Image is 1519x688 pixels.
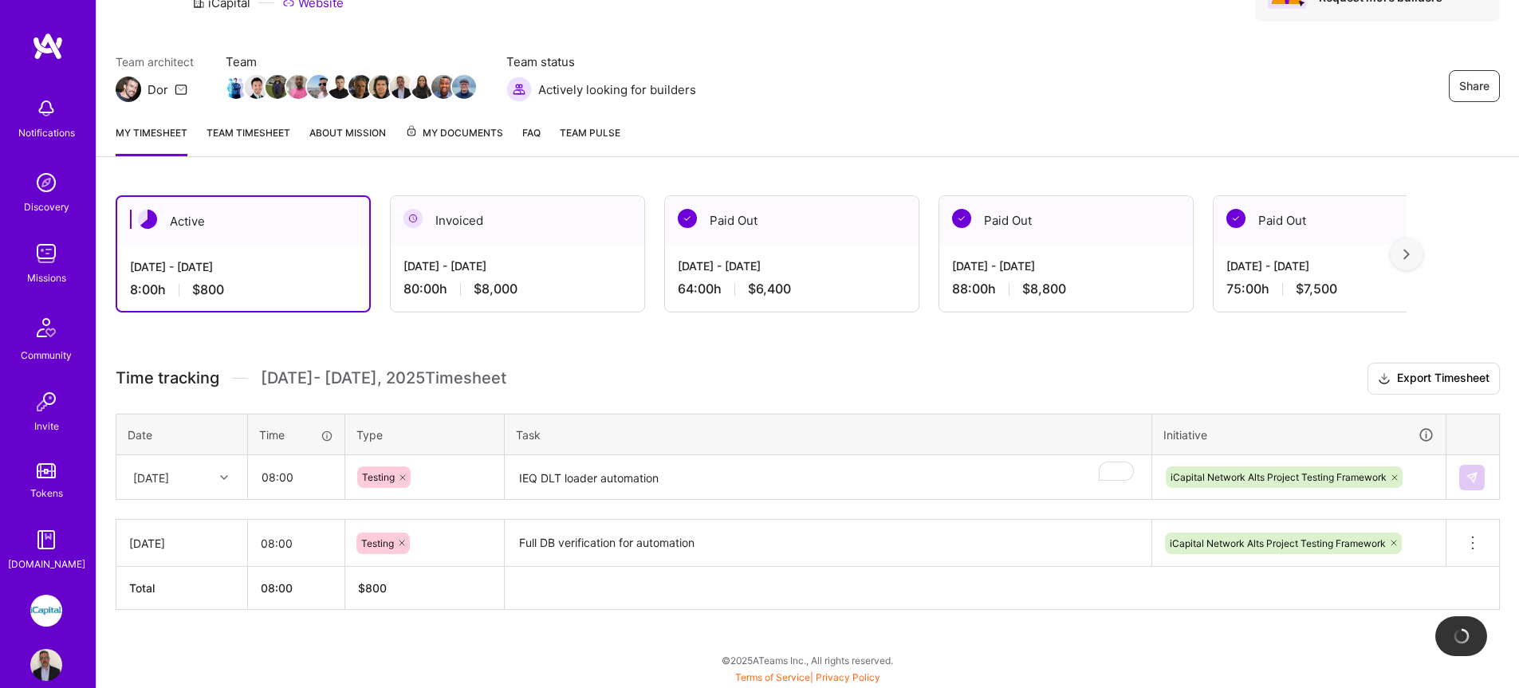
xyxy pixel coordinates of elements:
[1403,249,1410,260] img: right
[133,469,169,486] div: [DATE]
[30,524,62,556] img: guide book
[403,258,632,274] div: [DATE] - [DATE]
[192,281,224,298] span: $800
[454,73,474,100] a: Team Member Avatar
[18,124,75,141] div: Notifications
[21,347,72,364] div: Community
[358,581,387,595] span: $ 800
[1022,281,1066,297] span: $8,800
[735,671,880,683] span: |
[1214,196,1467,245] div: Paid Out
[207,124,290,156] a: Team timesheet
[328,75,352,99] img: Team Member Avatar
[433,73,454,100] a: Team Member Avatar
[8,556,85,572] div: [DOMAIN_NAME]
[26,595,66,627] a: iCapital: Building an Alternative Investment Marketplace
[405,124,503,142] span: My Documents
[245,75,269,99] img: Team Member Avatar
[286,75,310,99] img: Team Member Avatar
[1466,471,1478,484] img: Submit
[226,73,246,100] a: Team Member Avatar
[348,75,372,99] img: Team Member Avatar
[220,474,228,482] i: icon Chevron
[403,209,423,228] img: Invoiced
[392,73,412,100] a: Team Member Avatar
[116,368,219,388] span: Time tracking
[30,167,62,199] img: discovery
[560,124,620,156] a: Team Pulse
[411,75,435,99] img: Team Member Avatar
[138,210,157,229] img: Active
[130,258,356,275] div: [DATE] - [DATE]
[30,238,62,269] img: teamwork
[345,414,505,455] th: Type
[952,258,1180,274] div: [DATE] - [DATE]
[261,368,506,388] span: [DATE] - [DATE] , 2025 Timesheet
[390,75,414,99] img: Team Member Avatar
[1171,471,1387,483] span: iCapital Network Alts Project Testing Framework
[1459,78,1489,94] span: Share
[362,471,395,483] span: Testing
[224,75,248,99] img: Team Member Avatar
[30,595,62,627] img: iCapital: Building an Alternative Investment Marketplace
[1459,465,1486,490] div: null
[952,281,1180,297] div: 88:00 h
[27,309,65,347] img: Community
[1226,281,1454,297] div: 75:00 h
[288,73,309,100] a: Team Member Avatar
[361,537,394,549] span: Testing
[30,386,62,418] img: Invite
[1367,363,1500,395] button: Export Timesheet
[1296,281,1337,297] span: $7,500
[34,418,59,434] div: Invite
[735,671,810,683] a: Terms of Service
[266,75,289,99] img: Team Member Avatar
[116,124,187,156] a: My timesheet
[26,649,66,681] a: User Avatar
[560,127,620,139] span: Team Pulse
[1226,209,1246,228] img: Paid Out
[1378,371,1391,387] i: icon Download
[506,77,532,102] img: Actively looking for builders
[1163,426,1434,444] div: Initiative
[226,53,474,70] span: Team
[952,209,971,228] img: Paid Out
[939,196,1193,245] div: Paid Out
[678,209,697,228] img: Paid Out
[32,32,64,61] img: logo
[1170,537,1386,549] span: iCapital Network Alts Project Testing Framework
[249,456,344,498] input: HH:MM
[505,414,1152,455] th: Task
[248,522,344,564] input: HH:MM
[309,73,329,100] a: Team Member Avatar
[748,281,791,297] span: $6,400
[246,73,267,100] a: Team Member Avatar
[431,75,455,99] img: Team Member Avatar
[405,124,503,156] a: My Documents
[522,124,541,156] a: FAQ
[30,649,62,681] img: User Avatar
[30,485,63,501] div: Tokens
[506,521,1150,565] textarea: Full DB verification for automation
[816,671,880,683] a: Privacy Policy
[248,567,345,610] th: 08:00
[129,535,234,552] div: [DATE]
[309,124,386,156] a: About Mission
[37,463,56,478] img: tokens
[474,281,517,297] span: $8,000
[329,73,350,100] a: Team Member Avatar
[96,640,1519,680] div: © 2025 ATeams Inc., All rights reserved.
[24,199,69,215] div: Discovery
[116,567,248,610] th: Total
[665,196,919,245] div: Paid Out
[1454,628,1470,644] img: loading
[350,73,371,100] a: Team Member Avatar
[452,75,476,99] img: Team Member Avatar
[506,457,1150,499] textarea: To enrich screen reader interactions, please activate Accessibility in Grammarly extension settings
[412,73,433,100] a: Team Member Avatar
[116,77,141,102] img: Team Architect
[267,73,288,100] a: Team Member Avatar
[371,73,392,100] a: Team Member Avatar
[116,414,248,455] th: Date
[117,197,369,246] div: Active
